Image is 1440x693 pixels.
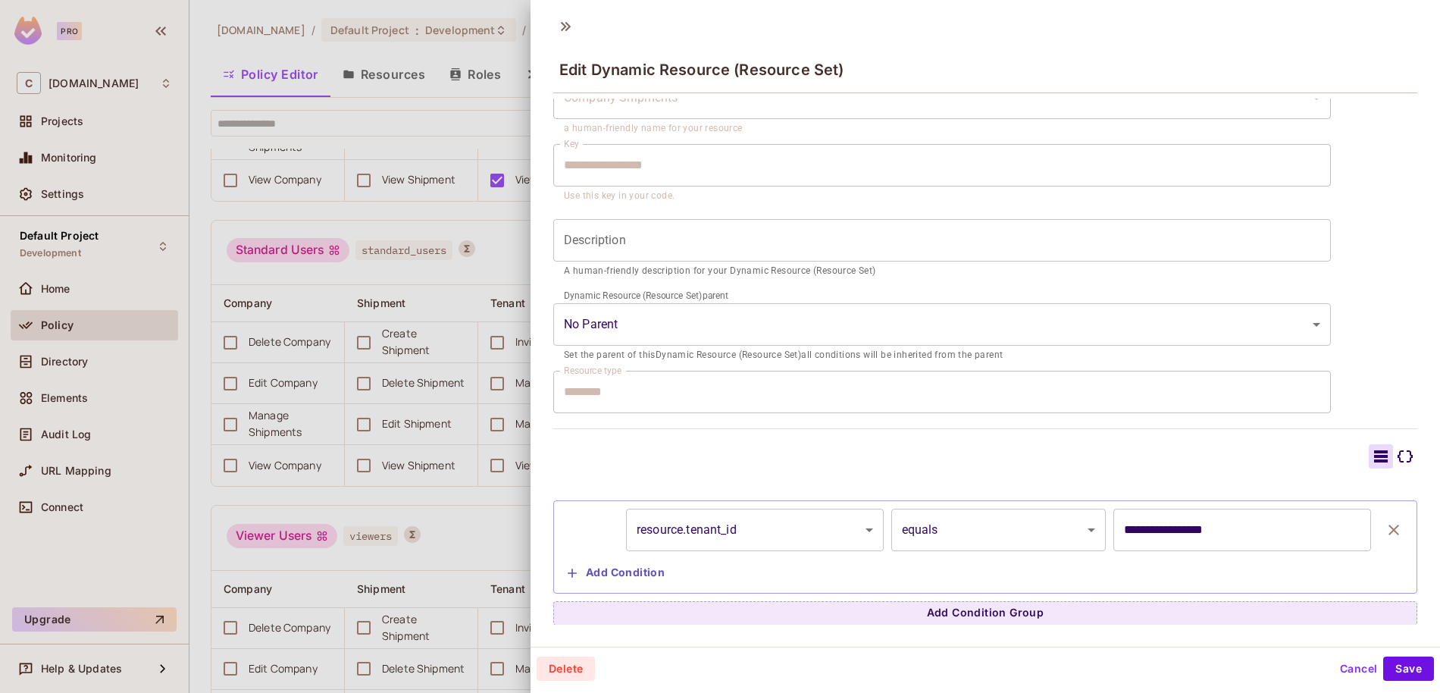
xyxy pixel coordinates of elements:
[564,364,621,377] label: Resource type
[564,264,1320,279] p: A human-friendly description for your Dynamic Resource (Resource Set)
[564,137,579,150] label: Key
[564,121,1320,136] p: a human-friendly name for your resource
[626,509,884,551] div: resource.tenant_id
[537,657,595,681] button: Delete
[562,561,671,585] button: Add Condition
[564,289,728,302] label: Dynamic Resource (Resource Set) parent
[891,509,1107,551] div: equals
[1334,657,1383,681] button: Cancel
[553,601,1417,626] button: Add Condition Group
[553,303,1331,346] div: Without label
[564,348,1320,363] p: Set the parent of this Dynamic Resource (Resource Set) all conditions will be inherited from the ...
[1383,657,1434,681] button: Save
[559,61,844,79] span: Edit Dynamic Resource (Resource Set)
[564,189,1320,204] p: Use this key in your code.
